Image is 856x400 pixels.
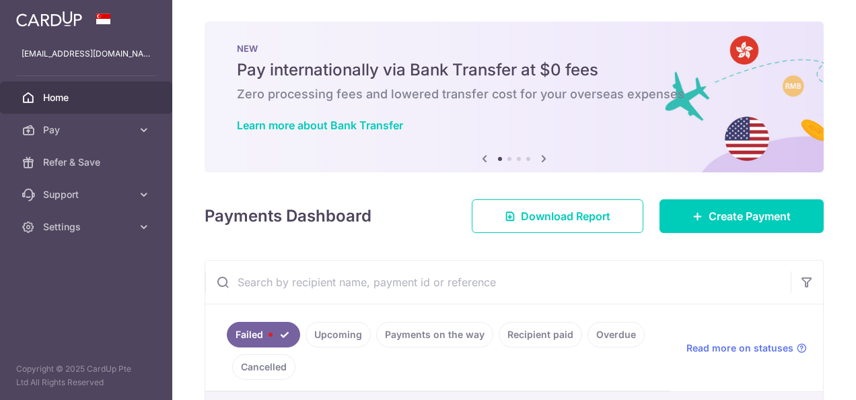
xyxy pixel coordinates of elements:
[499,322,582,347] a: Recipient paid
[686,341,807,355] a: Read more on statuses
[376,322,493,347] a: Payments on the way
[43,220,132,234] span: Settings
[43,123,132,137] span: Pay
[22,47,151,61] p: [EMAIL_ADDRESS][DOMAIN_NAME]
[587,322,645,347] a: Overdue
[43,91,132,104] span: Home
[16,11,82,27] img: CardUp
[521,208,610,224] span: Download Report
[472,199,643,233] a: Download Report
[205,204,371,228] h4: Payments Dashboard
[227,322,300,347] a: Failed
[43,156,132,169] span: Refer & Save
[237,43,791,54] p: NEW
[205,22,824,172] img: Bank transfer banner
[237,86,791,102] h6: Zero processing fees and lowered transfer cost for your overseas expenses
[43,188,132,201] span: Support
[205,261,791,304] input: Search by recipient name, payment id or reference
[659,199,824,233] a: Create Payment
[306,322,371,347] a: Upcoming
[237,119,403,132] a: Learn more about Bank Transfer
[237,59,791,81] h5: Pay internationally via Bank Transfer at $0 fees
[232,354,295,380] a: Cancelled
[709,208,791,224] span: Create Payment
[686,341,793,355] span: Read more on statuses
